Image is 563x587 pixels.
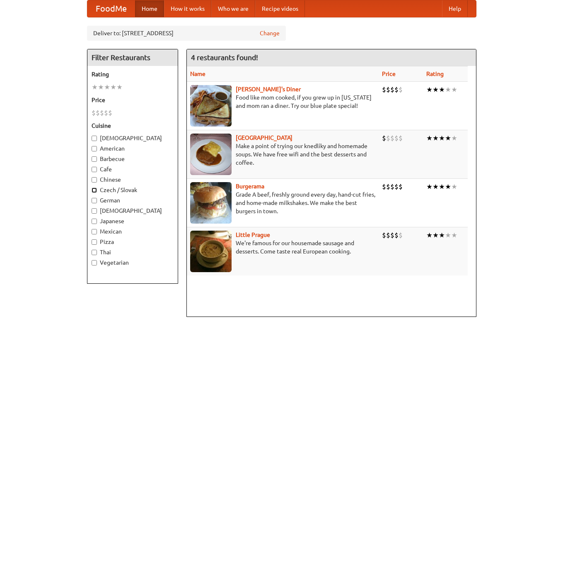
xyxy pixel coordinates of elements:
[92,219,97,224] input: Japanese
[92,186,174,194] label: Czech / Slovak
[451,182,457,191] li: ★
[445,134,451,143] li: ★
[110,83,116,92] li: ★
[190,190,376,215] p: Grade A beef, freshly ground every day, hand-cut fries, and home-made milkshakes. We make the bes...
[451,85,457,94] li: ★
[382,231,386,240] li: $
[100,108,104,117] li: $
[92,196,174,205] label: German
[386,231,390,240] li: $
[92,108,96,117] li: $
[390,134,394,143] li: $
[92,134,174,142] label: [DEMOGRAPHIC_DATA]
[439,182,445,191] li: ★
[451,231,457,240] li: ★
[87,0,135,17] a: FoodMe
[104,83,110,92] li: ★
[92,207,174,215] label: [DEMOGRAPHIC_DATA]
[382,71,396,77] a: Price
[190,134,232,175] img: czechpoint.jpg
[98,83,104,92] li: ★
[399,85,403,94] li: $
[92,208,97,214] input: [DEMOGRAPHIC_DATA]
[92,188,97,193] input: Czech / Slovak
[394,182,399,191] li: $
[390,182,394,191] li: $
[92,239,97,245] input: Pizza
[92,177,97,183] input: Chinese
[96,108,100,117] li: $
[445,182,451,191] li: ★
[445,85,451,94] li: ★
[399,231,403,240] li: $
[92,260,97,265] input: Vegetarian
[92,167,97,172] input: Cafe
[394,85,399,94] li: $
[386,134,390,143] li: $
[390,85,394,94] li: $
[92,70,174,78] h5: Rating
[92,96,174,104] h5: Price
[394,231,399,240] li: $
[87,49,178,66] h4: Filter Restaurants
[426,71,444,77] a: Rating
[399,134,403,143] li: $
[92,258,174,267] label: Vegetarian
[92,165,174,173] label: Cafe
[439,231,445,240] li: ★
[92,229,97,234] input: Mexican
[260,29,280,37] a: Change
[211,0,255,17] a: Who we are
[433,231,439,240] li: ★
[390,231,394,240] li: $
[92,146,97,151] input: American
[92,155,174,163] label: Barbecue
[190,93,376,110] p: Food like mom cooked, if you grew up in [US_STATE] and mom ran a diner. Try our blue plate special!
[190,182,232,224] img: burgerama.jpg
[386,182,390,191] li: $
[445,231,451,240] li: ★
[92,156,97,162] input: Barbecue
[92,238,174,246] label: Pizza
[442,0,468,17] a: Help
[87,26,286,41] div: Deliver to: [STREET_ADDRESS]
[92,198,97,203] input: German
[104,108,108,117] li: $
[386,85,390,94] li: $
[382,134,386,143] li: $
[394,134,399,143] li: $
[190,231,232,272] img: littleprague.jpg
[236,86,301,93] a: [PERSON_NAME]'s Diner
[426,134,433,143] li: ★
[164,0,211,17] a: How it works
[190,85,232,127] img: sallys.jpg
[399,182,403,191] li: $
[190,142,376,167] p: Make a point of trying our knedlíky and homemade soups. We have free wifi and the best desserts a...
[92,250,97,255] input: Thai
[426,231,433,240] li: ★
[236,183,264,190] a: Burgerama
[426,182,433,191] li: ★
[92,122,174,130] h5: Cuisine
[190,239,376,256] p: We're famous for our housemade sausage and desserts. Come taste real European cooking.
[433,182,439,191] li: ★
[439,134,445,143] li: ★
[255,0,305,17] a: Recipe videos
[92,136,97,141] input: [DEMOGRAPHIC_DATA]
[92,227,174,236] label: Mexican
[433,134,439,143] li: ★
[236,231,270,238] a: Little Prague
[108,108,112,117] li: $
[92,248,174,256] label: Thai
[135,0,164,17] a: Home
[92,217,174,225] label: Japanese
[116,83,123,92] li: ★
[236,134,292,141] b: [GEOGRAPHIC_DATA]
[382,182,386,191] li: $
[451,134,457,143] li: ★
[190,71,205,77] a: Name
[92,175,174,184] label: Chinese
[191,54,258,61] ng-pluralize: 4 restaurants found!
